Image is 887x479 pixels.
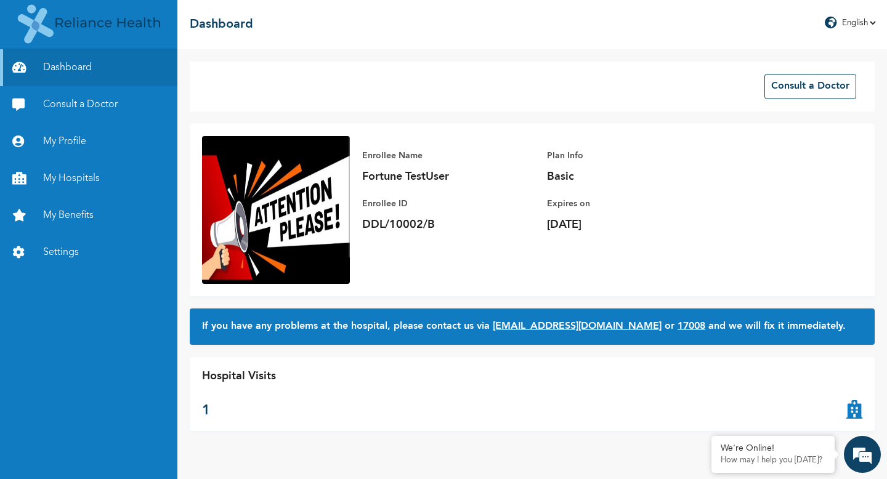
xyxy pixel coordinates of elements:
a: [EMAIL_ADDRESS][DOMAIN_NAME] [493,321,662,331]
h2: Dashboard [190,17,253,32]
div: We're Online! [721,443,825,454]
p: 1 [202,403,276,419]
p: Enrollee Name [362,148,535,163]
img: Enrollee [202,136,350,284]
textarea: Type your message and hit 'Enter' [6,390,235,433]
p: Hospital Visits [202,369,276,383]
div: Chat with us now [64,69,207,85]
a: 17008 [678,321,705,331]
p: DDL/10002/B [362,217,535,232]
button: Consult a Doctor [764,74,856,99]
img: d_794563401_company_1708531726252_794563401 [23,62,50,92]
p: Enrollee ID [362,196,535,211]
h2: If you have any problems at the hospital, please contact us via or and we will fix it immediately. [202,321,862,332]
img: RelianceHMO's Logo [12,1,165,49]
div: Minimize live chat window [202,6,232,36]
span: We're online! [71,182,170,306]
p: How may I help you today? [721,456,825,465]
p: Basic [547,169,719,184]
p: Plan Info [547,148,719,163]
p: [DATE] [547,217,719,232]
p: Fortune TestUser [362,169,535,184]
p: Expires on [547,196,719,211]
